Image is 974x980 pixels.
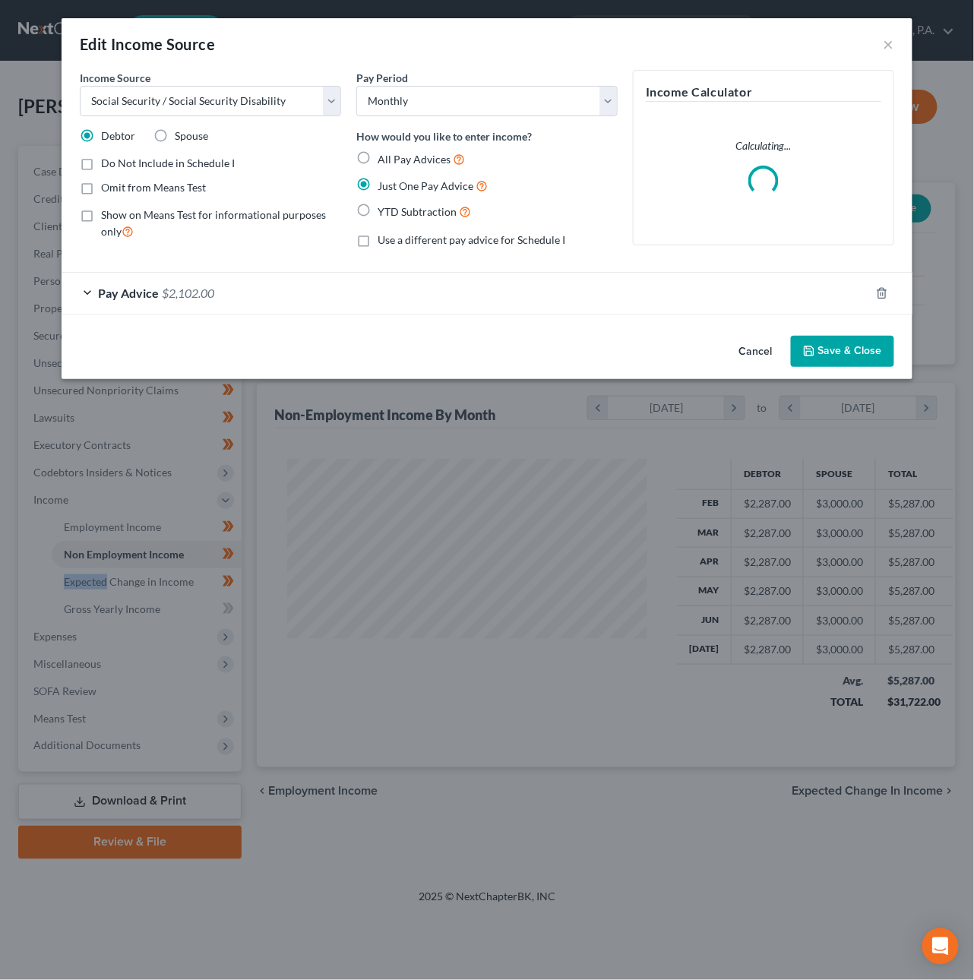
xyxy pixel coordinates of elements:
span: Just One Pay Advice [378,179,473,192]
span: Debtor [101,129,135,142]
h5: Income Calculator [646,83,881,102]
label: How would you like to enter income? [356,128,532,144]
div: Edit Income Source [80,33,215,55]
div: Open Intercom Messenger [922,928,959,965]
button: × [884,35,894,53]
button: Cancel [727,337,785,368]
span: Do Not Include in Schedule I [101,156,235,169]
span: All Pay Advices [378,153,451,166]
span: Use a different pay advice for Schedule I [378,233,565,246]
p: Calculating... [646,138,881,153]
span: Spouse [175,129,208,142]
span: Income Source [80,71,150,84]
span: Pay Advice [98,286,159,300]
span: $2,102.00 [162,286,214,300]
span: YTD Subtraction [378,205,457,218]
span: Show on Means Test for informational purposes only [101,208,326,238]
label: Pay Period [356,70,408,86]
button: Save & Close [791,336,894,368]
span: Omit from Means Test [101,181,206,194]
